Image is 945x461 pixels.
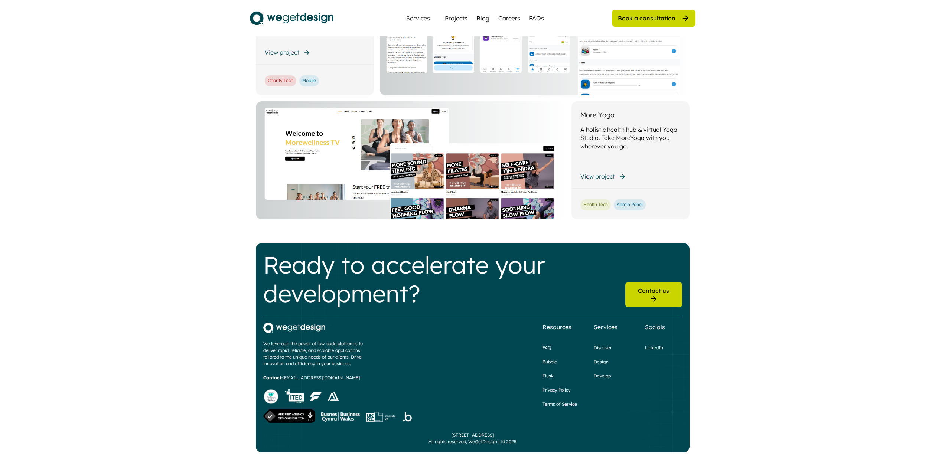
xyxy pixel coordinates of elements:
[476,14,489,23] a: Blog
[618,14,675,22] div: Book a consultation
[263,340,375,367] div: We leverage the power of low-code platforms to deliver rapid, reliable, and scalable applications...
[542,387,571,393] a: Privacy Policy
[321,412,360,422] img: Group%201286.png
[594,373,611,379] a: Develop
[310,392,322,401] img: image%201%20%281%29.png
[542,323,571,331] div: Resources
[498,14,520,23] a: Careers
[542,344,551,351] a: FAQ
[645,323,665,331] div: Socials
[594,359,609,365] a: Design
[401,410,413,423] img: Group%201287.png
[263,251,619,308] div: Ready to accelerate your development?
[542,373,553,379] a: Flusk
[265,48,299,56] div: View project
[445,14,467,23] a: Projects
[250,9,333,27] img: logo.svg
[285,389,304,403] img: HNYRHc.tif.png
[645,344,663,351] a: LinkedIn
[263,375,283,380] strong: Contact:
[580,125,681,150] div: A holistic health hub & virtual Yoga Studio. Take MoreYoga with you wherever you go.
[617,202,643,208] div: Admin Panel
[542,401,577,408] a: Terms of Service
[263,375,360,381] div: [EMAIL_ADDRESS][DOMAIN_NAME]
[328,392,339,401] img: Layer_1.png
[529,14,544,23] a: FAQs
[302,78,316,84] div: Mobile
[263,409,315,423] img: Verified%20Agency%20v3.png
[403,15,433,21] div: Services
[583,202,608,208] div: Health Tech
[580,172,615,180] div: View project
[638,287,669,295] div: Contact us
[366,412,395,422] img: innovate-sub-logo%201%20%281%29.png
[594,323,617,331] div: Services
[580,110,615,120] div: More Yoga
[268,78,293,84] div: Charity Tech
[594,344,612,351] a: Discover
[542,359,557,365] a: Bubble
[263,323,325,333] img: 4b569577-11d7-4442-95fc-ebbb524e5eb8.png
[263,389,279,404] img: Website%20Badge%20Light%201.png
[428,432,517,445] div: [STREET_ADDRESS] All rights reserved, WeGetDesign Ltd 2025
